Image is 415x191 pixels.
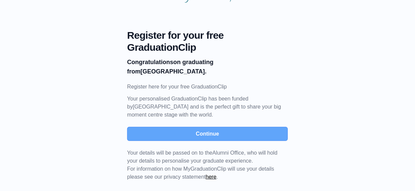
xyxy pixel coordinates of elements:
span: GraduationClip [127,41,288,53]
p: Register here for your free GraduationClip [127,83,288,91]
span: For information on how MyGraduationClip will use your details please see our privacy statement . [127,150,277,180]
span: Alumni Office [213,150,244,156]
button: Continue [127,127,288,141]
b: Congratulations [127,59,173,65]
p: on graduating from [GEOGRAPHIC_DATA]. [127,57,288,76]
a: here [206,174,217,180]
p: Your personalised GraduationClip has been funded by [GEOGRAPHIC_DATA] and is the perfect gift to ... [127,95,288,119]
span: Your details will be passed on to the , who will hold your details to personalise your graduate e... [127,150,277,164]
span: Register for your free [127,29,288,41]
